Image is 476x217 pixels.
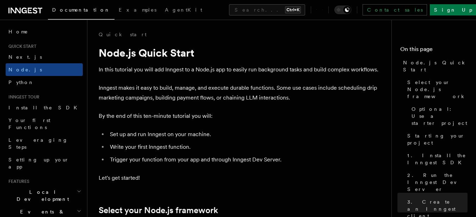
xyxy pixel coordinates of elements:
a: 2. Run the Inngest Dev Server [404,169,468,196]
span: Node.js Quick Start [403,59,468,73]
span: Examples [119,7,156,13]
a: Your first Functions [6,114,83,134]
button: Search...Ctrl+K [229,4,305,15]
span: Home [8,28,28,35]
a: Quick start [99,31,147,38]
a: Starting your project [404,129,468,149]
a: Next.js [6,51,83,63]
span: Quick start [6,44,36,49]
span: Starting your project [407,132,468,146]
p: In this tutorial you will add Inngest to a Node.js app to easily run background tasks and build c... [99,65,381,75]
li: Write your first Inngest function. [108,142,381,152]
kbd: Ctrl+K [285,6,301,13]
a: Install the SDK [6,101,83,114]
li: Set up and run Inngest on your machine. [108,129,381,139]
a: Select your Node.js framework [404,76,468,103]
span: Leveraging Steps [8,137,68,150]
span: Your first Functions [8,117,50,130]
li: Trigger your function from your app and through Inngest Dev Server. [108,155,381,165]
span: Inngest tour [6,94,39,100]
button: Local Development [6,186,83,205]
p: By the end of this ten-minute tutorial you will: [99,111,381,121]
span: Setting up your app [8,157,69,170]
a: Node.js [6,63,83,76]
span: AgentKit [165,7,202,13]
span: Python [8,79,34,85]
h1: Node.js Quick Start [99,46,381,59]
span: 2. Run the Inngest Dev Server [407,172,468,193]
a: Optional: Use a starter project [409,103,468,129]
a: Examples [115,2,161,19]
span: Features [6,179,29,184]
a: 1. Install the Inngest SDK [404,149,468,169]
a: Select your Node.js framework [99,205,218,215]
p: Inngest makes it easy to build, manage, and execute durable functions. Some use cases include sch... [99,83,381,103]
span: Optional: Use a starter project [412,106,468,127]
a: Documentation [48,2,115,20]
p: Let's get started! [99,173,381,183]
a: Node.js Quick Start [400,56,468,76]
span: Select your Node.js framework [407,79,468,100]
button: Toggle dark mode [334,6,351,14]
span: Next.js [8,54,42,60]
a: Home [6,25,83,38]
span: Node.js [8,67,42,72]
a: Contact sales [363,4,427,15]
a: Python [6,76,83,89]
span: Install the SDK [8,105,81,110]
a: AgentKit [161,2,206,19]
span: Local Development [6,189,77,203]
h4: On this page [400,45,468,56]
span: 1. Install the Inngest SDK [407,152,468,166]
a: Setting up your app [6,153,83,173]
a: Leveraging Steps [6,134,83,153]
span: Documentation [52,7,110,13]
